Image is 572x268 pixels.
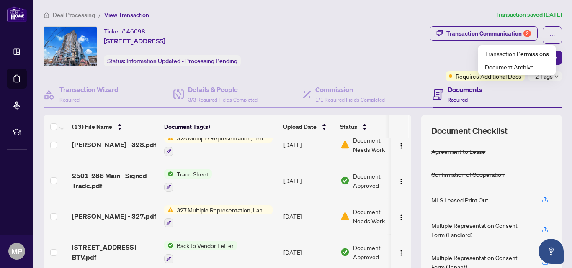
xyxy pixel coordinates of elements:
[353,207,397,225] span: Document Needs Work
[126,57,237,65] span: Information Updated - Processing Pending
[340,122,357,131] span: Status
[104,36,165,46] span: [STREET_ADDRESS]
[448,84,482,94] h4: Documents
[44,27,97,66] img: IMG-E12283217_1.jpg
[72,211,156,221] span: [PERSON_NAME] - 327.pdf
[394,245,408,259] button: Logo
[164,169,173,179] img: Status Icon
[340,140,350,149] img: Document Status
[431,170,505,179] div: Confirmation of Cooperation
[531,71,553,81] span: +2 Tags
[69,115,161,138] th: (13) File Name
[173,241,237,250] span: Back to Vendor Letter
[398,214,405,221] img: Logo
[353,135,397,154] span: Document Needs Work
[431,221,532,239] div: Multiple Representation Consent Form (Landlord)
[337,115,408,138] th: Status
[485,49,549,58] span: Transaction Permissions
[340,248,350,257] img: Document Status
[539,239,564,264] button: Open asap
[280,163,337,199] td: [DATE]
[104,55,241,66] div: Status:
[164,169,212,192] button: Status IconTrade Sheet
[59,97,80,103] span: Required
[353,243,405,261] span: Document Approved
[161,115,280,138] th: Document Tag(s)
[430,26,538,41] button: Transaction Communication2
[72,140,156,150] span: [PERSON_NAME] - 328.pdf
[280,199,337,235] td: [DATE]
[59,84,119,94] h4: Transaction Wizard
[126,28,145,35] span: 46098
[104,11,149,19] span: View Transaction
[353,171,405,190] span: Document Approved
[173,205,273,214] span: 327 Multiple Representation, Landlord - Acknowledgement & Consent Disclosure
[72,171,157,191] span: 2501-286 Main - Signed Trade.pdf
[315,97,385,103] span: 1/1 Required Fields Completed
[53,11,95,19] span: Deal Processing
[173,169,212,179] span: Trade Sheet
[164,205,173,214] img: Status Icon
[164,241,173,250] img: Status Icon
[456,71,521,81] span: Requires Additional Docs
[164,205,273,228] button: Status Icon327 Multiple Representation, Landlord - Acknowledgement & Consent Disclosure
[280,127,337,163] td: [DATE]
[394,209,408,223] button: Logo
[315,84,385,94] h4: Commission
[164,133,273,156] button: Status Icon328 Multiple Representation, Tenant - Acknowledgement & Consent Disclosure
[398,143,405,149] img: Logo
[394,174,408,187] button: Logo
[431,125,508,137] span: Document Checklist
[98,10,101,20] li: /
[283,122,317,131] span: Upload Date
[523,30,531,37] div: 2
[340,176,350,185] img: Document Status
[485,62,549,71] span: Document Archive
[164,241,237,263] button: Status IconBack to Vendor Letter
[7,6,27,22] img: logo
[188,97,258,103] span: 3/3 Required Fields Completed
[394,138,408,151] button: Logo
[188,84,258,94] h4: Details & People
[495,10,562,20] article: Transaction saved [DATE]
[549,32,555,38] span: ellipsis
[72,242,157,262] span: [STREET_ADDRESS] BTV.pdf
[340,212,350,221] img: Document Status
[446,27,531,40] div: Transaction Communication
[11,245,22,257] span: MP
[554,74,559,79] span: down
[431,147,485,156] div: Agreement to Lease
[72,122,112,131] span: (13) File Name
[398,250,405,256] img: Logo
[431,195,488,204] div: MLS Leased Print Out
[398,178,405,185] img: Logo
[280,115,337,138] th: Upload Date
[44,12,49,18] span: home
[448,97,468,103] span: Required
[104,26,145,36] div: Ticket #:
